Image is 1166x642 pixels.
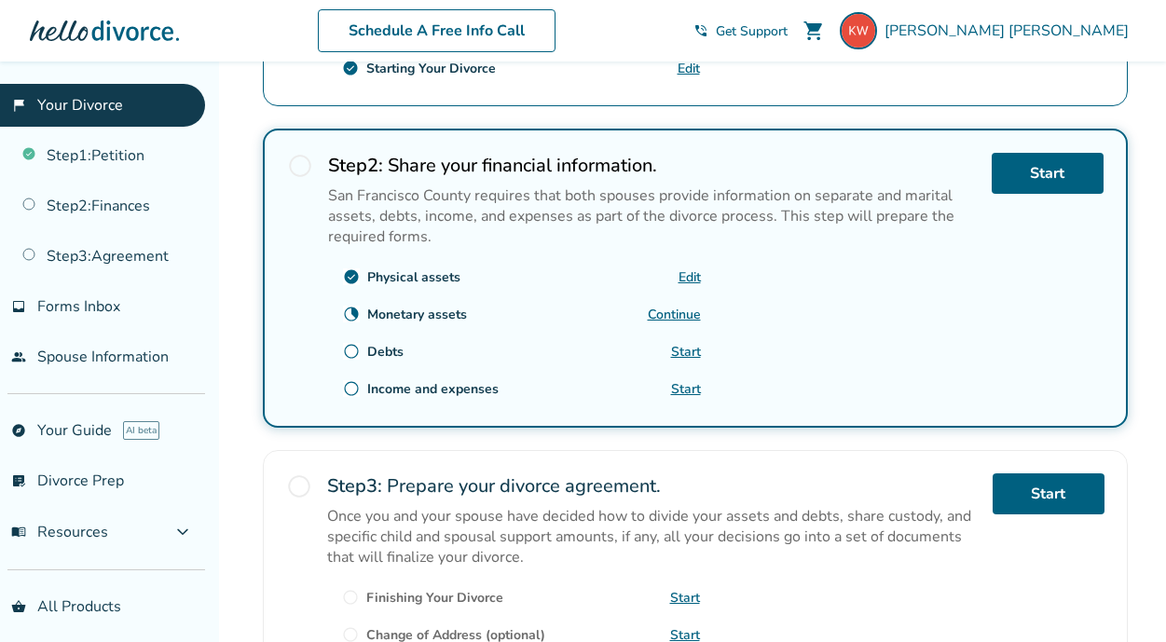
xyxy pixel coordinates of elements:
[840,12,877,49] img: kellygwilkinson@icloud.com
[11,299,26,314] span: inbox
[1073,553,1166,642] iframe: Chat Widget
[342,60,359,76] span: check_circle
[11,522,108,542] span: Resources
[671,343,701,361] a: Start
[37,296,120,317] span: Forms Inbox
[992,153,1104,194] a: Start
[11,525,26,540] span: menu_book
[11,599,26,614] span: shopping_basket
[171,521,194,543] span: expand_more
[343,343,360,360] span: radio_button_unchecked
[716,22,788,40] span: Get Support
[286,473,312,499] span: radio_button_unchecked
[11,98,26,113] span: flag_2
[11,349,26,364] span: people
[993,473,1104,514] a: Start
[366,589,503,607] div: Finishing Your Divorce
[367,343,404,361] div: Debts
[671,380,701,398] a: Start
[367,380,499,398] div: Income and expenses
[318,9,556,52] a: Schedule A Free Info Call
[342,589,359,606] span: radio_button_unchecked
[670,589,700,607] a: Start
[327,473,978,499] h2: Prepare your divorce agreement.
[11,473,26,488] span: list_alt_check
[123,421,159,440] span: AI beta
[287,153,313,179] span: radio_button_unchecked
[679,268,701,286] a: Edit
[327,506,978,567] p: Once you and your spouse have decided how to divide your assets and debts, share custody, and spe...
[343,268,360,285] span: check_circle
[693,23,708,38] span: phone_in_talk
[328,153,383,178] strong: Step 2 :
[366,60,496,77] div: Starting Your Divorce
[802,20,825,42] span: shopping_cart
[885,20,1136,41] span: [PERSON_NAME] [PERSON_NAME]
[328,185,977,247] p: San Francisco County requires that both spouses provide information on separate and marital asset...
[343,306,360,322] span: clock_loader_40
[693,22,788,40] a: phone_in_talkGet Support
[648,306,701,323] a: Continue
[11,423,26,438] span: explore
[327,473,382,499] strong: Step 3 :
[343,380,360,397] span: radio_button_unchecked
[328,153,977,178] h2: Share your financial information.
[367,268,460,286] div: Physical assets
[678,60,700,77] a: Edit
[367,306,467,323] div: Monetary assets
